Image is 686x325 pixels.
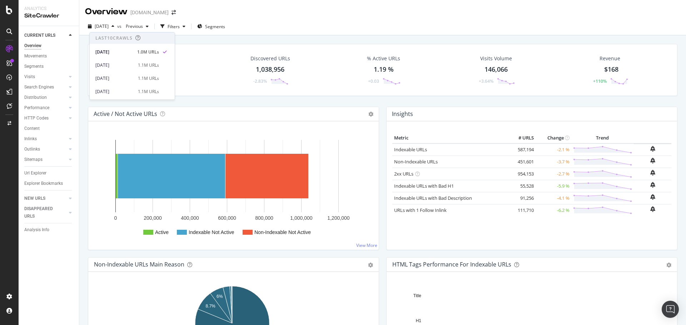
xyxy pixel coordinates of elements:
div: Analytics [24,6,73,12]
a: Distribution [24,94,67,101]
div: NEW URLS [24,195,45,202]
text: 8.7% [205,304,215,309]
div: bell-plus [650,158,655,163]
text: Title [413,293,422,298]
div: 1.19 % [374,65,394,74]
div: HTML Tags Performance for Indexable URLs [392,261,511,268]
div: Segments [24,63,44,70]
h4: Insights [392,109,413,119]
button: Segments [194,21,228,32]
div: Overview [85,6,128,18]
td: 587,194 [507,143,536,156]
div: [DATE] [95,62,134,68]
a: Performance [24,104,67,112]
div: Inlinks [24,135,37,143]
a: Overview [24,42,74,50]
div: arrow-right-arrow-left [171,10,176,15]
div: Discovered URLs [250,55,290,62]
span: Previous [123,23,143,29]
div: bell-plus [650,170,655,176]
button: Filters [158,21,188,32]
div: Non-Indexable URLs Main Reason [94,261,184,268]
text: Indexable Not Active [189,229,234,235]
td: -2.1 % [536,143,571,156]
a: Visits [24,73,67,81]
div: -2.83% [253,78,267,84]
td: -4.1 % [536,192,571,204]
text: 1,000,000 [290,215,312,221]
div: Visits Volume [480,55,512,62]
div: Last 10 Crawls [95,35,133,41]
a: Outlinks [24,146,67,153]
a: Non-Indexable URLs [394,158,438,165]
a: Url Explorer [24,169,74,177]
a: Indexable URLs [394,146,427,153]
div: Outlinks [24,146,40,153]
div: Overview [24,42,41,50]
a: NEW URLS [24,195,67,202]
a: 2xx URLs [394,171,413,177]
div: Analysis Info [24,226,49,234]
td: 91,256 [507,192,536,204]
th: Metric [392,133,507,143]
span: 2025 Aug. 25th [95,23,109,29]
div: +3.64% [479,78,493,84]
th: Trend [571,133,634,143]
div: Filters [168,24,180,30]
a: CURRENT URLS [24,32,67,39]
div: Search Engines [24,83,54,91]
a: URLs with 1 Follow Inlink [394,207,447,213]
text: 200,000 [144,215,162,221]
th: # URLS [507,133,536,143]
div: [DATE] [95,75,134,82]
div: 1.0M URLs [137,49,159,55]
svg: A chart. [94,133,373,244]
div: Visits [24,73,35,81]
a: HTTP Codes [24,115,67,122]
a: Search Engines [24,83,67,91]
a: Indexable URLs with Bad Description [394,195,472,201]
div: % Active URLs [367,55,400,62]
text: 800,000 [255,215,273,221]
div: Distribution [24,94,47,101]
h4: Active / Not Active URLs [94,109,157,119]
td: -5.9 % [536,180,571,192]
div: DISAPPEARED URLS [24,205,60,220]
div: gear [666,263,671,268]
div: 1.1M URLs [138,62,159,68]
i: Options [368,112,373,117]
a: Explorer Bookmarks [24,180,74,187]
th: Change [536,133,571,143]
div: Content [24,125,40,132]
a: Indexable URLs with Bad H1 [394,183,454,189]
td: 111,710 [507,204,536,216]
td: -6.2 % [536,204,571,216]
text: H1 [416,318,422,323]
a: View More [356,242,377,248]
div: Performance [24,104,49,112]
div: Sitemaps [24,156,43,163]
div: bell-plus [650,194,655,200]
span: Segments [205,24,225,30]
button: Previous [123,21,151,32]
td: 55,528 [507,180,536,192]
td: 451,601 [507,156,536,168]
div: 1.1M URLs [138,75,159,82]
a: Movements [24,52,74,60]
span: vs [117,23,123,29]
text: 600,000 [218,215,236,221]
div: Url Explorer [24,169,46,177]
div: bell-plus [650,182,655,188]
div: CURRENT URLS [24,32,55,39]
button: [DATE] [85,21,117,32]
div: 1.1M URLs [138,88,159,95]
div: SiteCrawler [24,12,73,20]
span: $168 [604,65,618,73]
a: Sitemaps [24,156,67,163]
text: 400,000 [181,215,199,221]
div: 146,066 [484,65,508,74]
div: Movements [24,52,47,60]
text: Non-Indexable Not Active [254,229,311,235]
div: bell-plus [650,206,655,212]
